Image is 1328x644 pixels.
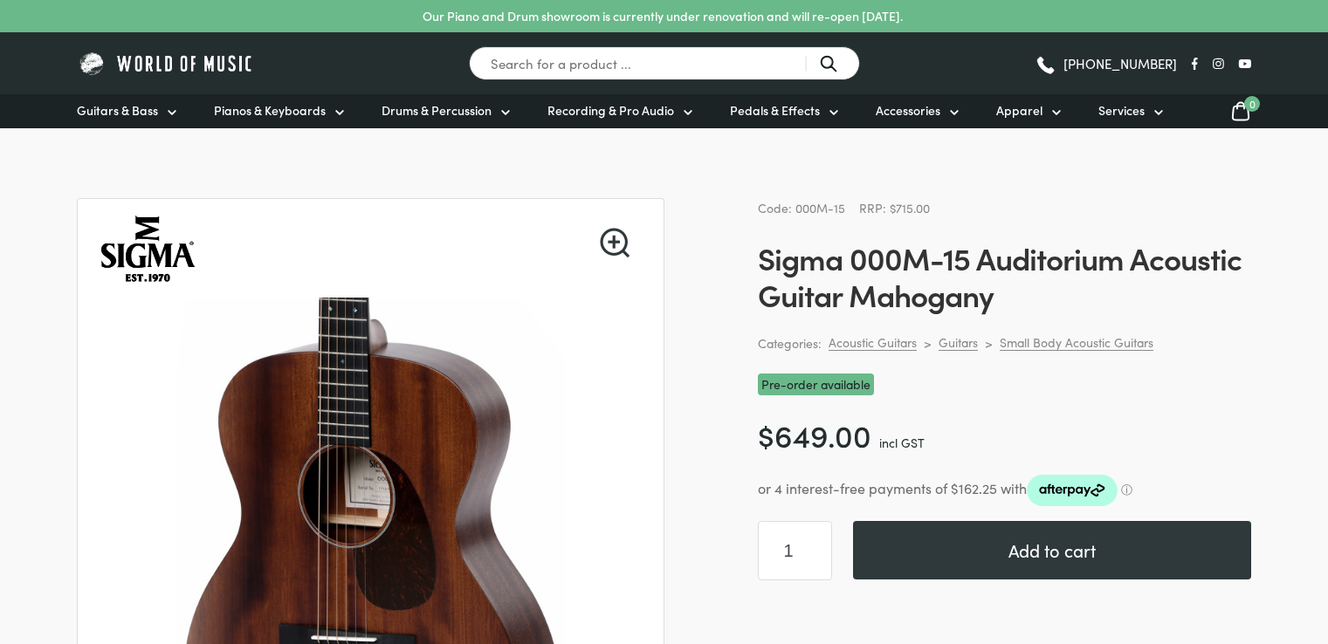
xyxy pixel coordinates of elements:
span: incl GST [879,434,925,451]
span: 0 [1244,96,1260,112]
img: World of Music [77,50,256,77]
span: Recording & Pro Audio [547,101,674,120]
input: Search for a product ... [469,46,860,80]
span: Apparel [996,101,1042,120]
span: Categories: [758,333,822,353]
a: Guitars [939,334,978,351]
input: Product quantity [758,521,832,580]
span: Drums & Percussion [382,101,492,120]
button: Add to cart [853,521,1251,579]
span: $ [758,413,774,456]
bdi: 649.00 [758,413,871,456]
div: > [924,335,932,351]
a: [PHONE_NUMBER] [1035,51,1177,77]
a: View full-screen image gallery [600,228,630,257]
span: [PHONE_NUMBER] [1063,57,1177,70]
div: > [985,335,993,351]
span: Code: 000M-15 [758,199,845,216]
span: Accessories [876,101,940,120]
span: Guitars & Bass [77,101,158,120]
p: Our Piano and Drum showroom is currently under renovation and will re-open [DATE]. [423,7,903,25]
img: Sigma [99,199,198,298]
span: Services [1098,101,1145,120]
iframe: Chat with our support team [1075,452,1328,644]
span: RRP: $715.00 [859,199,930,216]
h1: Sigma 000M-15 Auditorium Acoustic Guitar Mahogany [758,239,1251,312]
span: Pre-order available [758,373,874,395]
a: Acoustic Guitars [829,334,917,351]
span: Pedals & Effects [730,101,820,120]
span: Pianos & Keyboards [214,101,326,120]
a: Small Body Acoustic Guitars [1000,334,1153,351]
